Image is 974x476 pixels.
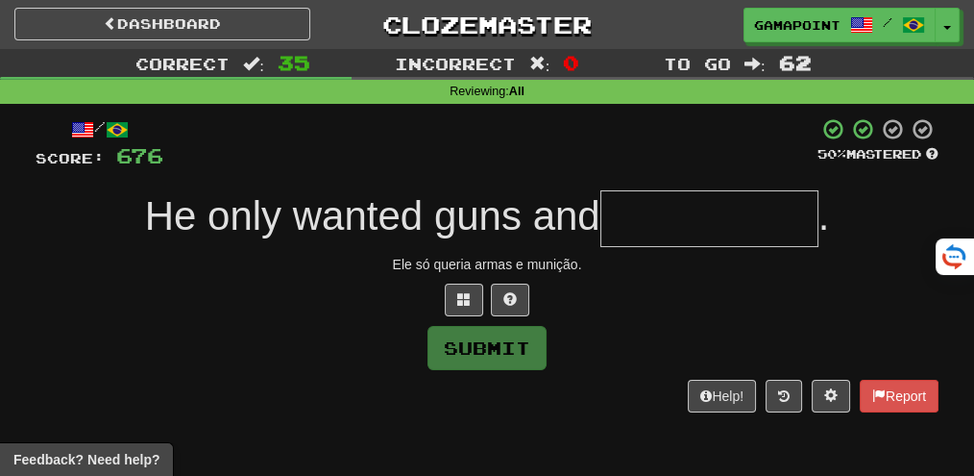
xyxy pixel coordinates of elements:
a: GamaPoint / [743,8,936,42]
span: Open feedback widget [13,450,159,469]
span: 676 [116,143,163,167]
span: To go [664,54,731,73]
span: : [243,56,264,72]
span: : [744,56,766,72]
span: 50 % [817,146,846,162]
span: Correct [135,54,230,73]
span: / [883,15,892,29]
button: Submit [427,326,547,370]
div: Mastered [817,146,938,163]
strong: All [509,85,524,98]
div: Ele só queria armas e munição. [36,255,938,274]
span: : [529,56,550,72]
span: Incorrect [395,54,516,73]
span: 35 [278,51,310,74]
button: Report [860,380,938,413]
span: GamaPoint [754,16,840,34]
button: Single letter hint - you only get 1 per sentence and score half the points! alt+h [491,284,529,316]
span: He only wanted guns and [145,193,600,238]
span: . [818,193,830,238]
button: Round history (alt+y) [766,380,802,413]
div: / [36,117,163,141]
a: Clozemaster [339,8,635,41]
a: Dashboard [14,8,310,40]
span: 0 [563,51,579,74]
span: Score: [36,150,105,166]
button: Help! [688,380,756,413]
span: 62 [779,51,812,74]
button: Switch sentence to multiple choice alt+p [445,284,483,316]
